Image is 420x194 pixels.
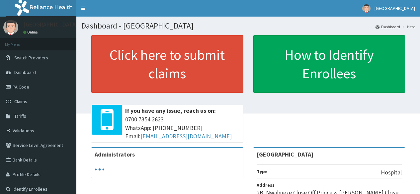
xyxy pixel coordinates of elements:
a: Click here to submit claims [91,35,243,93]
span: 0700 7354 2623 WhatsApp: [PHONE_NUMBER] Email: [125,115,240,141]
img: User Image [3,20,18,35]
span: Switch Providers [14,55,48,61]
a: Online [23,30,39,34]
span: Claims [14,98,27,104]
p: Hospital [381,168,402,177]
b: Address [257,182,275,188]
h1: Dashboard - [GEOGRAPHIC_DATA] [81,22,415,30]
strong: [GEOGRAPHIC_DATA] [257,151,313,158]
p: [GEOGRAPHIC_DATA] [23,22,78,28]
li: Here [401,24,415,30]
b: Administrators [95,151,135,158]
span: [GEOGRAPHIC_DATA] [375,5,415,11]
a: How to Identify Enrollees [253,35,405,93]
b: If you have any issue, reach us on: [125,107,216,114]
img: User Image [362,4,371,13]
svg: audio-loading [95,164,105,174]
span: Tariffs [14,113,26,119]
b: Type [257,168,268,174]
a: Dashboard [376,24,400,30]
span: Dashboard [14,69,36,75]
a: [EMAIL_ADDRESS][DOMAIN_NAME] [140,132,232,140]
